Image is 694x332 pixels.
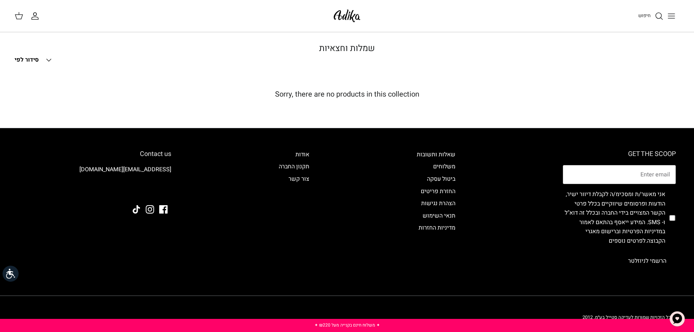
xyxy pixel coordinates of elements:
[666,308,688,330] button: צ'אט
[332,7,362,24] img: Adika IL
[279,162,309,171] a: תקנון החברה
[583,314,676,321] span: © כל הזכויות שמורות לעדיקה סטייל בע״מ, 2012
[18,150,171,158] h6: Contact us
[15,52,53,68] button: סידור לפי
[421,187,455,196] a: החזרת פריטים
[79,165,171,174] a: [EMAIL_ADDRESS][DOMAIN_NAME]
[314,322,380,328] a: ✦ משלוח חינם בקנייה מעל ₪220 ✦
[423,211,455,220] a: תנאי השימוש
[563,150,676,158] h6: GET THE SCOOP
[289,175,309,183] a: צור קשר
[92,43,602,54] h1: שמלות וחצאיות
[271,150,317,270] div: Secondary navigation
[427,175,455,183] a: ביטול עסקה
[15,90,679,99] h5: Sorry, there are no products in this collection
[146,205,154,214] a: Instagram
[31,12,42,20] a: החשבון שלי
[638,12,663,20] a: חיפוש
[132,205,141,214] a: Tiktok
[15,55,39,64] span: סידור לפי
[563,165,676,184] input: Email
[433,162,455,171] a: משלוחים
[638,12,651,19] span: חיפוש
[417,150,455,159] a: שאלות ותשובות
[619,252,676,270] button: הרשמי לניוזלטר
[419,223,455,232] a: מדיניות החזרות
[609,237,646,245] a: לפרטים נוספים
[421,199,455,208] a: הצהרת נגישות
[159,205,168,214] a: Facebook
[563,190,665,246] label: אני מאשר/ת ומסכימ/ה לקבלת דיוור ישיר, הודעות ופרסומים שיווקיים בכלל פרטי הקשר המצויים בידי החברה ...
[295,150,309,159] a: אודות
[409,150,463,270] div: Secondary navigation
[151,185,171,195] img: Adika IL
[663,8,679,24] button: Toggle menu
